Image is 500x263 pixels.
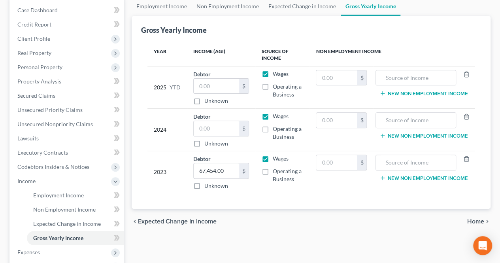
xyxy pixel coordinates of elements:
[204,97,228,105] label: Unknown
[309,44,475,66] th: Non Employment Income
[33,235,83,241] span: Gross Yearly Income
[316,70,357,85] input: 0.00
[11,103,124,117] a: Unsecured Priority Claims
[17,21,51,28] span: Credit Report
[194,121,239,136] input: 0.00
[17,121,93,127] span: Unsecured Nonpriority Claims
[11,117,124,131] a: Unsecured Nonpriority Claims
[357,70,366,85] div: $
[27,217,124,231] a: Expected Change in Income
[17,7,58,13] span: Case Dashboard
[316,113,357,128] input: 0.00
[11,131,124,146] a: Lawsuits
[379,175,468,181] button: New Non Employment Income
[11,146,124,160] a: Executory Contracts
[380,70,452,85] input: Source of Income
[193,155,211,163] label: Debtor
[154,155,181,190] div: 2023
[255,44,310,66] th: Source of Income
[17,78,61,85] span: Property Analysis
[273,113,289,119] span: Wages
[316,155,357,170] input: 0.00
[380,155,452,170] input: Source of Income
[473,236,492,255] div: Open Intercom Messenger
[239,121,249,136] div: $
[239,163,249,178] div: $
[33,206,96,213] span: Non Employment Income
[27,231,124,245] a: Gross Yearly Income
[187,44,255,66] th: Income (AGI)
[154,70,181,105] div: 2025
[239,79,249,94] div: $
[33,220,101,227] span: Expected Change in Income
[204,182,228,190] label: Unknown
[17,35,50,42] span: Client Profile
[204,140,228,148] label: Unknown
[33,192,84,199] span: Employment Income
[357,155,366,170] div: $
[194,79,239,94] input: 0.00
[484,218,491,225] i: chevron_right
[170,83,181,91] span: YTD
[17,249,40,255] span: Expenses
[154,112,181,148] div: 2024
[273,70,289,77] span: Wages
[138,218,217,225] span: Expected Change in Income
[141,25,207,35] div: Gross Yearly Income
[273,83,302,98] span: Operating a Business
[27,188,124,202] a: Employment Income
[467,218,491,225] button: Home chevron_right
[273,125,302,140] span: Operating a Business
[17,49,51,56] span: Real Property
[132,218,217,225] button: chevron_left Expected Change in Income
[379,90,468,96] button: New Non Employment Income
[17,178,36,184] span: Income
[467,218,484,225] span: Home
[11,3,124,17] a: Case Dashboard
[273,155,289,162] span: Wages
[193,70,211,78] label: Debtor
[132,218,138,225] i: chevron_left
[147,44,187,66] th: Year
[193,112,211,121] label: Debtor
[17,106,83,113] span: Unsecured Priority Claims
[27,202,124,217] a: Non Employment Income
[17,163,89,170] span: Codebtors Insiders & Notices
[17,92,55,99] span: Secured Claims
[11,17,124,32] a: Credit Report
[17,64,62,70] span: Personal Property
[11,89,124,103] a: Secured Claims
[273,168,302,182] span: Operating a Business
[17,149,68,156] span: Executory Contracts
[357,113,366,128] div: $
[380,113,452,128] input: Source of Income
[11,74,124,89] a: Property Analysis
[379,132,468,139] button: New Non Employment Income
[194,163,239,178] input: 0.00
[17,135,39,142] span: Lawsuits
